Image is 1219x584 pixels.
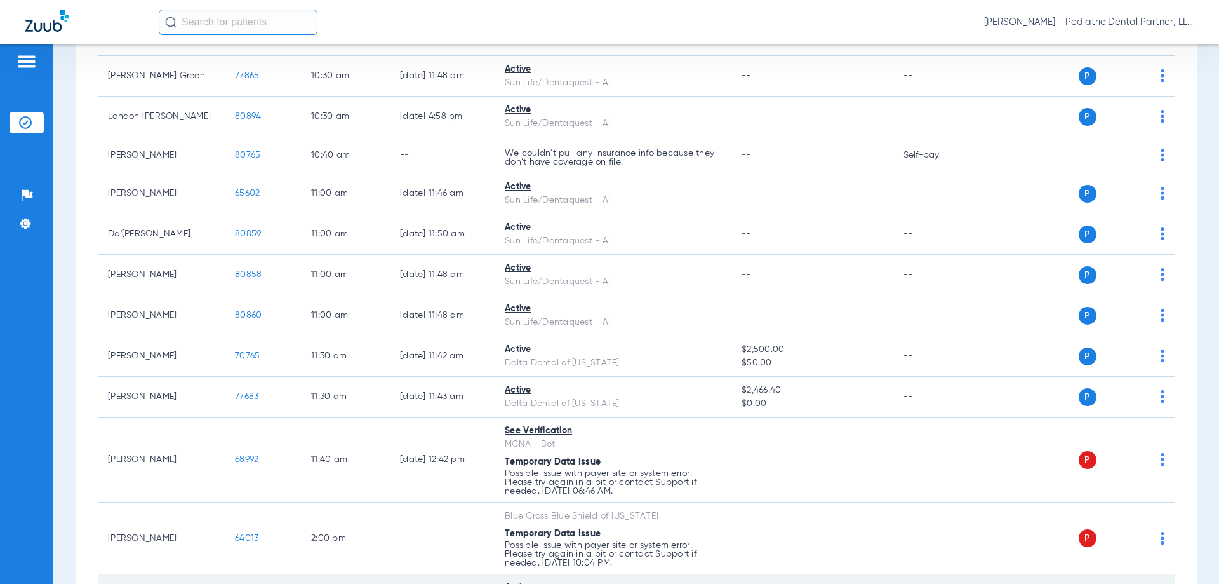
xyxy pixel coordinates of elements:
[505,316,721,329] div: Sun Life/Dentaquest - AI
[893,56,979,97] td: --
[301,255,390,295] td: 11:00 AM
[1079,307,1096,325] span: P
[301,503,390,574] td: 2:00 PM
[505,424,721,438] div: See Verification
[893,418,979,503] td: --
[235,229,261,238] span: 80859
[1079,529,1096,547] span: P
[742,455,751,464] span: --
[505,104,721,117] div: Active
[1161,187,1164,200] img: group-dot-blue.svg
[1079,451,1096,469] span: P
[25,10,69,32] img: Zuub Logo
[98,137,225,173] td: [PERSON_NAME]
[390,336,495,377] td: [DATE] 11:42 AM
[505,180,721,194] div: Active
[390,214,495,255] td: [DATE] 11:50 AM
[505,221,721,234] div: Active
[235,189,260,198] span: 65602
[742,71,751,80] span: --
[1161,149,1164,161] img: group-dot-blue.svg
[235,455,258,464] span: 68992
[893,137,979,173] td: Self-pay
[742,189,751,198] span: --
[1161,69,1164,82] img: group-dot-blue.svg
[98,503,225,574] td: [PERSON_NAME]
[165,17,177,28] img: Search Icon
[390,503,495,574] td: --
[98,173,225,214] td: [PERSON_NAME]
[301,336,390,377] td: 11:30 AM
[505,469,721,496] p: Possible issue with payer site or system error. Please try again in a bit or contact Support if n...
[98,97,225,137] td: London [PERSON_NAME]
[98,56,225,97] td: [PERSON_NAME] Green
[505,262,721,275] div: Active
[301,173,390,214] td: 11:00 AM
[98,336,225,377] td: [PERSON_NAME]
[235,392,258,401] span: 77683
[390,173,495,214] td: [DATE] 11:46 AM
[893,255,979,295] td: --
[301,97,390,137] td: 10:30 AM
[235,112,261,121] span: 80894
[893,295,979,336] td: --
[742,397,883,411] span: $0.00
[893,336,979,377] td: --
[505,76,721,90] div: Sun Life/Dentaquest - AI
[505,302,721,316] div: Active
[235,71,259,80] span: 77865
[893,214,979,255] td: --
[301,295,390,336] td: 11:00 AM
[505,458,601,466] span: Temporary Data Issue
[1161,453,1164,466] img: group-dot-blue.svg
[390,137,495,173] td: --
[390,56,495,97] td: [DATE] 11:48 AM
[98,418,225,503] td: [PERSON_NAME]
[1079,266,1096,284] span: P
[742,151,751,160] span: --
[505,397,721,411] div: Delta Dental of [US_STATE]
[390,255,495,295] td: [DATE] 11:48 AM
[984,16,1194,29] span: [PERSON_NAME] - Pediatric Dental Partner, LLP
[1079,67,1096,85] span: P
[1079,388,1096,406] span: P
[742,270,751,279] span: --
[1161,268,1164,281] img: group-dot-blue.svg
[505,357,721,370] div: Delta Dental of [US_STATE]
[505,117,721,130] div: Sun Life/Dentaquest - AI
[742,112,751,121] span: --
[301,377,390,418] td: 11:30 AM
[390,418,495,503] td: [DATE] 12:42 PM
[1161,390,1164,403] img: group-dot-blue.svg
[235,534,258,543] span: 64013
[505,63,721,76] div: Active
[235,151,260,160] span: 80765
[98,377,225,418] td: [PERSON_NAME]
[742,343,883,357] span: $2,500.00
[301,418,390,503] td: 11:40 AM
[893,97,979,137] td: --
[235,270,262,279] span: 80858
[742,229,751,238] span: --
[17,54,37,69] img: hamburger-icon
[505,438,721,451] div: MCNA - Bot
[505,529,601,538] span: Temporary Data Issue
[1079,348,1096,365] span: P
[893,173,979,214] td: --
[1161,309,1164,322] img: group-dot-blue.svg
[893,503,979,574] td: --
[98,214,225,255] td: Da'[PERSON_NAME]
[390,377,495,418] td: [DATE] 11:43 AM
[505,384,721,397] div: Active
[1079,108,1096,126] span: P
[1079,226,1096,243] span: P
[505,541,721,567] p: Possible issue with payer site or system error. Please try again in a bit or contact Support if n...
[1161,110,1164,123] img: group-dot-blue.svg
[301,137,390,173] td: 10:40 AM
[1161,227,1164,240] img: group-dot-blue.svg
[742,311,751,320] span: --
[1156,523,1219,584] iframe: Chat Widget
[742,357,883,370] span: $50.00
[742,534,751,543] span: --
